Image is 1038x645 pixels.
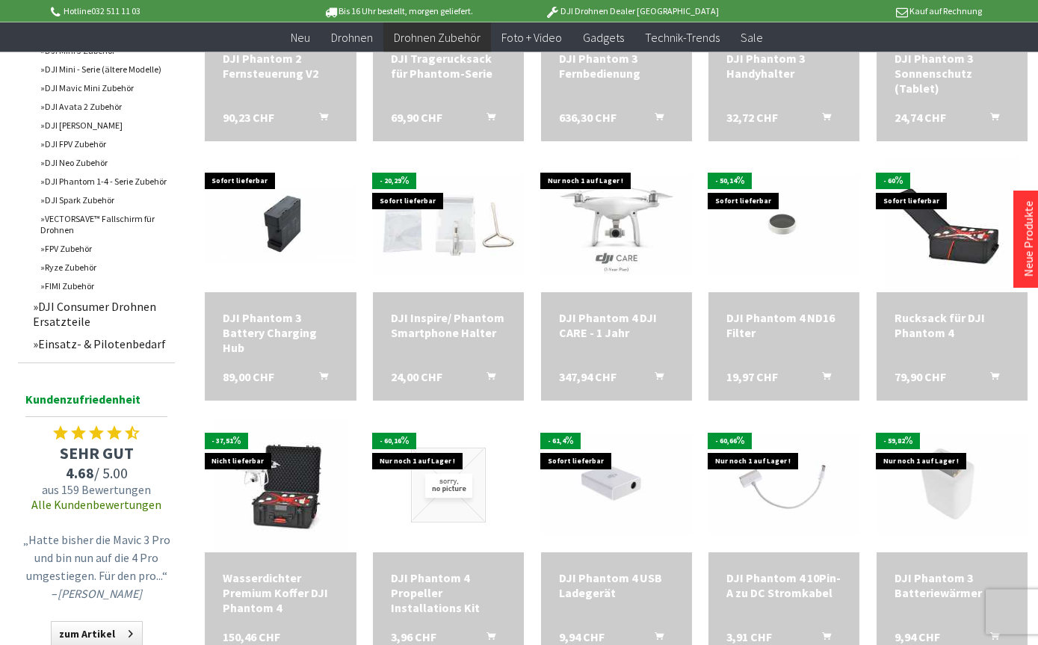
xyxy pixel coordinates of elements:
img: DJI Phantom 3 Battery Charging Hub [205,188,356,264]
a: DJI Phantom 4 ND16 Filter 19,97 CHF In den Warenkorb [726,311,841,341]
a: DJI Phantom 2 Fernsteuerung V2 90,23 CHF In den Warenkorb [223,52,338,81]
span: Drohnen Zubehör [394,30,481,45]
a: FPV Zubehör [33,240,175,259]
span: Gadgets [583,30,624,45]
span: Sale [741,30,763,45]
div: DJI Phantom 3 Handyhalter [726,52,841,81]
button: In den Warenkorb [972,370,1008,389]
a: DJI Phantom 3 Fernbedienung 636,30 CHF In den Warenkorb [559,52,674,81]
a: DJI Phantom 4 Propeller Installations Kit 3,96 CHF In den Warenkorb [391,571,506,616]
a: DJI Mini - Serie (ältere Modelle) [33,61,175,79]
img: DJI Phantom 4 USB Ladegerät [541,435,692,536]
a: DJI Avata 2 Zubehör [33,98,175,117]
a: Neu [280,22,321,53]
div: DJI Phantom 4 Propeller Installations Kit [391,571,506,616]
img: DJI Phantom 3 Batteriewärmer [877,435,1028,536]
div: DJI Phantom 4 USB Ladegerät [559,571,674,601]
img: DJI Phantom 4 ND16 Filter [708,176,859,277]
div: DJI Phantom 4 DJI CARE - 1 Jahr [559,311,674,341]
span: 69,90 CHF [391,111,442,126]
div: DJI Phantom 3 Fernbedienung [559,52,674,81]
a: Drohnen [321,22,383,53]
span: Technik-Trends [645,30,720,45]
span: 3,91 CHF [726,630,772,645]
img: DJI Phantom 4 DJI CARE - 1 Jahr [541,176,692,277]
p: „Hatte bisher die Mavic 3 Pro und bin nun auf die 4 Pro umgestiegen. Für den pro...“ – [22,531,171,603]
button: In den Warenkorb [804,370,840,389]
a: DJI Phantom 3 Battery Charging Hub 89,00 CHF In den Warenkorb [223,311,338,356]
span: Kundenzufriedenheit [25,390,167,418]
span: 9,94 CHF [895,630,940,645]
a: DJI Phantom 3 Handyhalter 32,72 CHF In den Warenkorb [726,52,841,81]
div: DJI Phantom 4 10Pin-A zu DC Stromkabel [726,571,841,601]
a: Gadgets [572,22,634,53]
span: 24,74 CHF [895,111,946,126]
span: Foto + Video [501,30,562,45]
span: 4.68 [66,464,94,483]
a: Einsatz- & Pilotenbedarf [25,333,175,356]
span: 636,30 CHF [559,111,617,126]
span: Neu [291,30,310,45]
div: DJI Phantom 3 Battery Charging Hub [223,311,338,356]
button: In den Warenkorb [301,111,337,130]
a: Ryze Zubehör [33,259,175,277]
a: Foto + Video [491,22,572,53]
div: DJI Phantom 2 Fernsteuerung V2 [223,52,338,81]
div: DJI Phantom 3 Batteriewärmer [895,571,1010,601]
span: 3,96 CHF [391,630,436,645]
img: DJI Inspire/ Phantom Smartphone Halter [373,176,524,277]
div: Wasserdichter Premium Koffer DJI Phantom 4 [223,571,338,616]
div: DJI Phantom 3 Sonnenschutz (Tablet) [895,52,1010,96]
span: 347,94 CHF [559,370,617,385]
a: 032 511 11 03 [91,5,140,16]
span: 32,72 CHF [726,111,778,126]
span: SEHR GUT [18,443,175,464]
div: DJI Tragerucksack für Phantom-Serie [391,52,506,81]
a: Neue Produkte [1021,201,1036,277]
img: DJI Phantom 4 10Pin-A zu DC Stromkabel [708,435,859,536]
button: In den Warenkorb [637,370,673,389]
a: Drohnen Zubehör [383,22,491,53]
a: DJI Phantom 3 Sonnenschutz (Tablet) 24,74 CHF In den Warenkorb [895,52,1010,96]
a: FIMI Zubehör [33,277,175,296]
a: DJI Phantom 4 10Pin-A zu DC Stromkabel 3,91 CHF In den Warenkorb [726,571,841,601]
span: / 5.00 [18,464,175,483]
a: DJI Phantom 4 USB Ladegerät 9,94 CHF In den Warenkorb [559,571,674,601]
a: DJI Phantom 1-4 - Serie Zubehör [33,173,175,191]
a: DJI FPV Zubehör [33,135,175,154]
span: Drohnen [331,30,373,45]
img: Rucksack für DJI Phantom 4 [885,158,1019,293]
button: In den Warenkorb [972,111,1008,130]
a: DJI Phantom 4 DJI CARE - 1 Jahr 347,94 CHF In den Warenkorb [559,311,674,341]
span: 9,94 CHF [559,630,605,645]
button: In den Warenkorb [469,111,504,130]
img: DJI Phantom 4 Propeller Installations Kit [411,448,486,523]
button: In den Warenkorb [804,111,840,130]
em: [PERSON_NAME] [58,587,142,602]
a: DJI Mavic Mini Zubehör [33,79,175,98]
button: In den Warenkorb [637,111,673,130]
a: Technik-Trends [634,22,730,53]
a: Sale [730,22,773,53]
p: Bis 16 Uhr bestellt, morgen geliefert. [282,2,515,20]
span: 19,97 CHF [726,370,778,385]
div: Rucksack für DJI Phantom 4 [895,311,1010,341]
span: 24,00 CHF [391,370,442,385]
span: aus 159 Bewertungen [18,483,175,498]
a: DJI Tragerucksack für Phantom-Serie 69,90 CHF In den Warenkorb [391,52,506,81]
span: 79,90 CHF [895,370,946,385]
a: DJI Neo Zubehör [33,154,175,173]
p: Kauf auf Rechnung [749,2,982,20]
span: 150,46 CHF [223,630,280,645]
span: 89,00 CHF [223,370,274,385]
a: Wasserdichter Premium Koffer DJI Phantom 4 150,46 CHF [223,571,338,616]
a: DJI Phantom 3 Batteriewärmer 9,94 CHF In den Warenkorb [895,571,1010,601]
a: DJI Inspire/ Phantom Smartphone Halter 24,00 CHF In den Warenkorb [391,311,506,341]
p: DJI Drohnen Dealer [GEOGRAPHIC_DATA] [515,2,748,20]
a: Rucksack für DJI Phantom 4 79,90 CHF In den Warenkorb [895,311,1010,341]
img: Wasserdichter Premium Koffer DJI Phantom 4 [214,419,348,553]
a: DJI [PERSON_NAME] [33,117,175,135]
button: In den Warenkorb [301,370,337,389]
div: DJI Inspire/ Phantom Smartphone Halter [391,311,506,341]
p: Hotline [49,2,282,20]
